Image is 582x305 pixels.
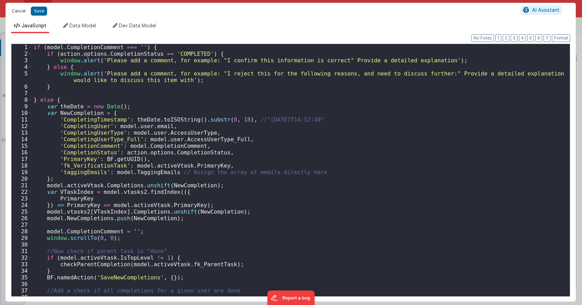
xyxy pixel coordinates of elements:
div: 14 [11,136,32,143]
button: No Folds [471,34,494,42]
span: Dev Data Model [119,23,156,28]
div: 3 [11,57,32,64]
div: 28 [11,228,32,235]
button: 7 [544,34,550,42]
div: 24 [11,202,32,208]
div: 2 [11,51,32,57]
div: 7 [11,90,32,97]
button: 2 [503,34,509,42]
div: 38 [11,294,32,300]
button: 5 [527,34,534,42]
div: 19 [11,169,32,176]
iframe: Marker.io feedback button [267,290,315,305]
div: 17 [11,156,32,162]
button: Format [552,34,570,42]
div: 26 [11,215,32,222]
span: Data Model [69,23,96,28]
div: 22 [11,189,32,195]
button: 6 [535,34,542,42]
button: Save [31,7,47,16]
button: 1 [495,34,501,42]
div: 30 [11,241,32,248]
button: 4 [519,34,526,42]
button: AI Assistant [521,6,562,15]
div: 25 [11,208,32,215]
button: Cancel [8,6,29,16]
div: 8 [11,97,32,103]
div: 4 [11,64,32,70]
span: AI Assistant [532,7,559,13]
div: 35 [11,274,32,281]
div: 34 [11,268,32,274]
div: 27 [11,222,32,228]
div: 18 [11,162,32,169]
div: 12 [11,123,32,129]
div: 36 [11,281,32,287]
div: 13 [11,129,32,136]
span: JavaScript [21,23,46,28]
div: 10 [11,110,32,116]
div: 5 [11,70,32,83]
div: 33 [11,261,32,268]
div: 31 [11,248,32,254]
div: 20 [11,176,32,182]
button: 3 [511,34,518,42]
div: 21 [11,182,32,189]
div: 11 [11,116,32,123]
div: 15 [11,143,32,149]
div: 1 [11,44,32,51]
div: 9 [11,103,32,110]
div: 29 [11,235,32,241]
div: 37 [11,287,32,294]
div: 32 [11,254,32,261]
div: 23 [11,195,32,202]
div: 16 [11,149,32,156]
div: 6 [11,83,32,90]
